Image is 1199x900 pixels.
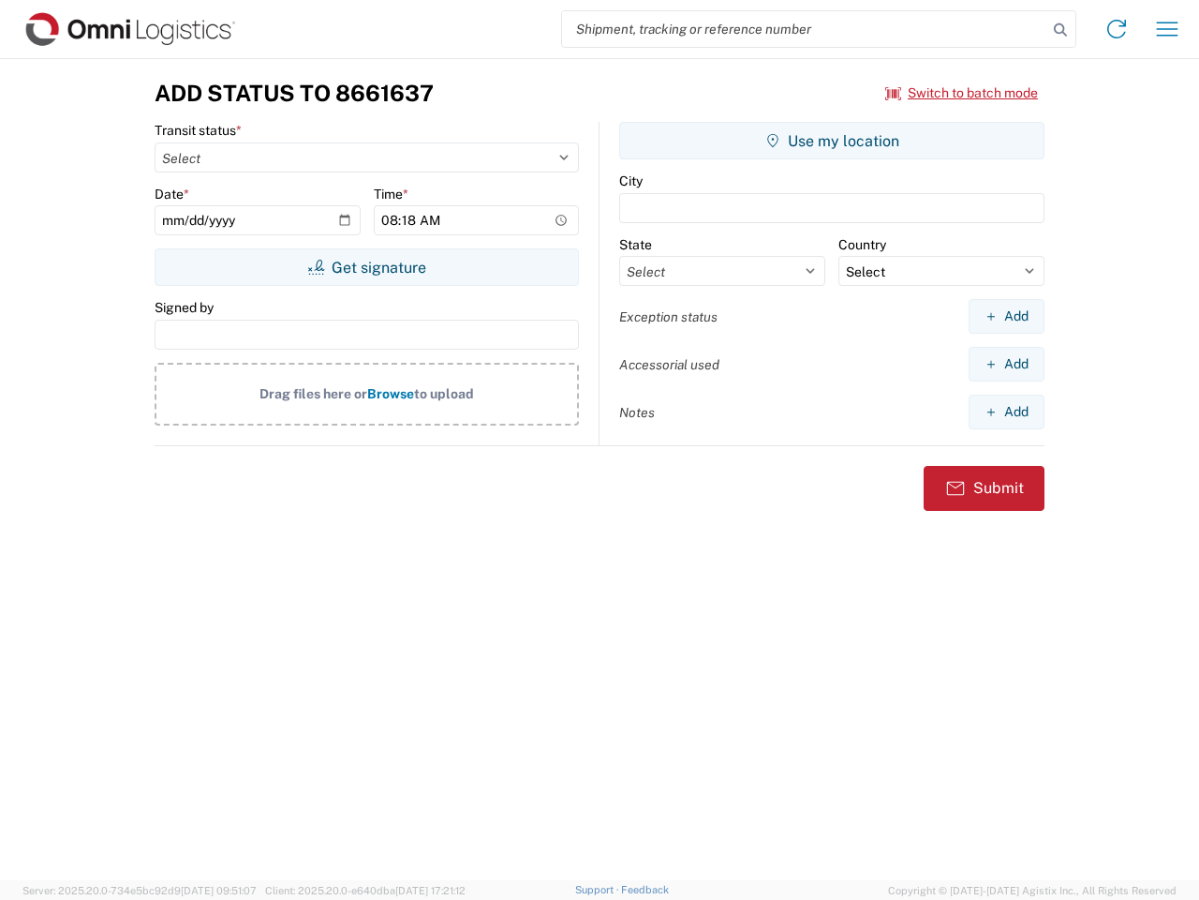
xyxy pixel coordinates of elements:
[969,395,1044,429] button: Add
[619,308,718,325] label: Exception status
[888,882,1177,899] span: Copyright © [DATE]-[DATE] Agistix Inc., All Rights Reserved
[885,78,1038,109] button: Switch to batch mode
[619,356,719,373] label: Accessorial used
[414,386,474,401] span: to upload
[395,885,466,896] span: [DATE] 17:21:12
[155,122,242,139] label: Transit status
[155,248,579,286] button: Get signature
[155,186,189,202] label: Date
[374,186,408,202] label: Time
[621,884,669,895] a: Feedback
[969,299,1044,334] button: Add
[155,299,214,316] label: Signed by
[259,386,367,401] span: Drag files here or
[619,404,655,421] label: Notes
[22,885,257,896] span: Server: 2025.20.0-734e5bc92d9
[619,122,1044,159] button: Use my location
[155,80,434,107] h3: Add Status to 8661637
[619,236,652,253] label: State
[562,11,1047,47] input: Shipment, tracking or reference number
[575,884,622,895] a: Support
[367,386,414,401] span: Browse
[838,236,886,253] label: Country
[969,347,1044,382] button: Add
[619,172,643,189] label: City
[181,885,257,896] span: [DATE] 09:51:07
[924,466,1044,511] button: Submit
[265,885,466,896] span: Client: 2025.20.0-e640dba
